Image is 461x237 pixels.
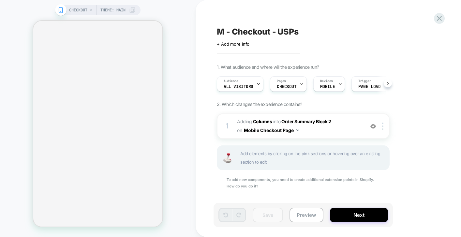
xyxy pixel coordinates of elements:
[358,84,380,89] span: Page Load
[217,27,299,37] span: M - Checkout - USPs
[237,126,242,134] span: on
[320,79,333,83] span: Devices
[382,123,383,130] img: close
[244,126,299,135] button: Mobile Checkout Page
[370,124,376,129] img: crossed eye
[273,119,280,124] span: INTO
[290,208,323,222] button: Preview
[277,84,297,89] span: CHECKOUT
[217,177,390,190] div: To add new components, you need to create additional extension points in Shopify.
[217,101,302,107] span: 2. Which changes the experience contains?
[221,153,234,163] img: Joystick
[224,79,238,83] span: Audience
[237,119,272,124] span: Adding
[320,84,335,89] span: MOBILE
[217,64,319,70] span: 1. What audience and where will the experience run?
[330,208,388,222] button: Next
[227,184,258,188] u: How do you do it?
[296,129,299,131] img: down arrow
[69,5,87,15] span: CHECKOUT
[224,84,253,89] span: All Visitors
[217,41,249,47] span: + Add more info
[224,120,230,133] div: 1
[358,79,371,83] span: Trigger
[253,208,283,222] button: Save
[281,119,331,124] span: Order Summary Block 2
[277,79,286,83] span: Pages
[253,119,272,124] b: Columns
[240,149,386,166] span: Add elements by clicking on the pink sections or hovering over an existing section to edit
[100,5,126,15] span: Theme: MAIN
